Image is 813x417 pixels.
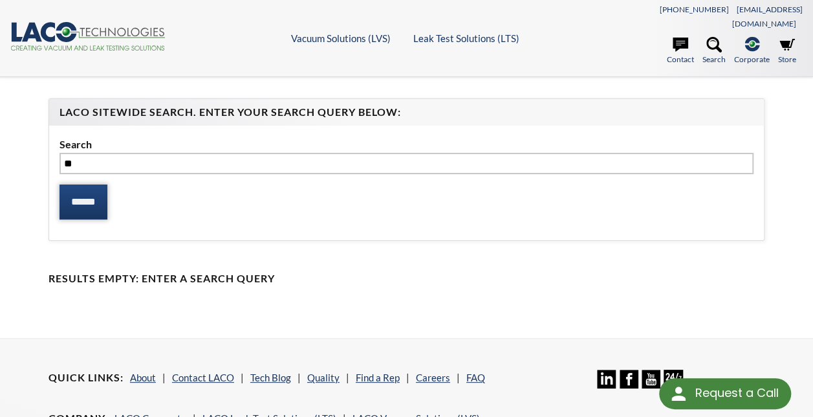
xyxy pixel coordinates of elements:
[659,378,791,409] div: Request a Call
[49,371,124,385] h4: Quick Links
[250,372,291,383] a: Tech Blog
[732,5,803,28] a: [EMAIL_ADDRESS][DOMAIN_NAME]
[734,53,770,65] span: Corporate
[60,106,753,119] h4: LACO Sitewide Search. Enter your Search Query Below:
[416,372,450,383] a: Careers
[307,372,340,383] a: Quality
[668,383,689,404] img: round button
[60,136,753,153] label: Search
[702,37,726,65] a: Search
[667,37,694,65] a: Contact
[778,37,796,65] a: Store
[130,372,156,383] a: About
[172,372,234,383] a: Contact LACO
[49,272,764,286] h4: Results Empty: Enter a Search Query
[695,378,778,408] div: Request a Call
[660,5,729,14] a: [PHONE_NUMBER]
[291,32,391,44] a: Vacuum Solutions (LVS)
[356,372,400,383] a: Find a Rep
[466,372,485,383] a: FAQ
[413,32,519,44] a: Leak Test Solutions (LTS)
